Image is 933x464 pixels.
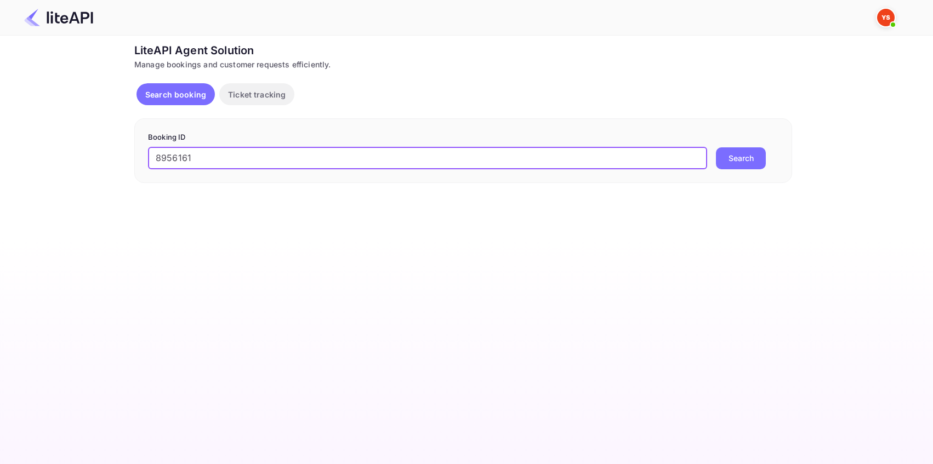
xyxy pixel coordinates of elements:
img: Yandex Support [877,9,895,26]
button: Search [716,147,766,169]
img: LiteAPI Logo [24,9,93,26]
div: Manage bookings and customer requests efficiently. [134,59,792,70]
p: Booking ID [148,132,778,143]
input: Enter Booking ID (e.g., 63782194) [148,147,707,169]
div: LiteAPI Agent Solution [134,42,792,59]
p: Ticket tracking [228,89,286,100]
p: Search booking [145,89,206,100]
